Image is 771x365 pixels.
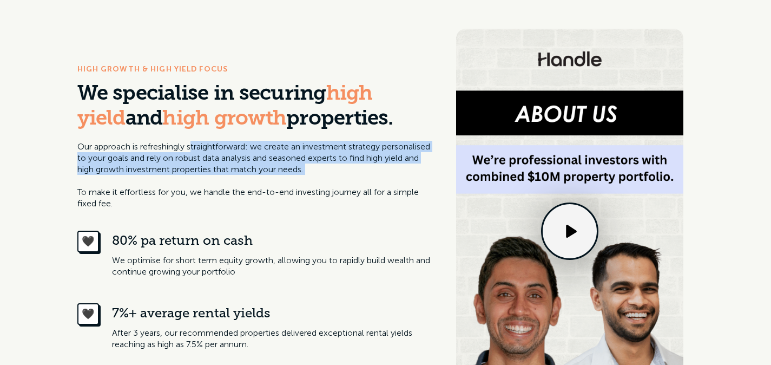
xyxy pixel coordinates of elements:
p: We optimise for short term equity growth, allowing you to rapidly build wealth and continue growi... [112,255,434,277]
div: 7%+ average rental yields [112,303,434,323]
p: After 3 years, our recommended properties delivered exceptional rental yields reaching as high as... [112,327,434,350]
div: 80% pa return on cash [112,231,434,250]
div: 🖤 [82,309,95,320]
h3: We specialise in securing and properties. [77,82,434,132]
div: HIGH GROWTH & HIGH YIELD FOCUS [77,63,434,76]
span: high growth [162,109,286,130]
p: Our approach is refreshingly straightforward: we create an investment strategy personalised to yo... [77,141,434,209]
div: 🖤 [82,236,95,247]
